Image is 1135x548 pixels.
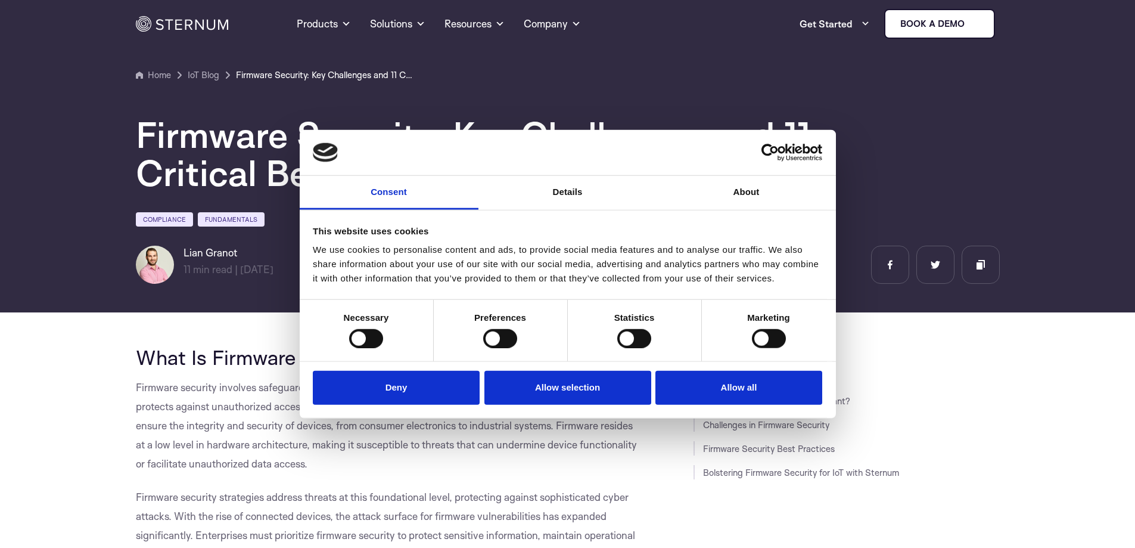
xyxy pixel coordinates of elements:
a: IoT Blog [188,68,219,82]
a: Usercentrics Cookiebot - opens in a new window [718,144,822,162]
span: 11 [184,263,191,275]
a: Details [478,176,657,210]
a: Challenges in Firmware Security [703,419,829,431]
a: Book a demo [884,9,995,39]
a: Solutions [370,2,425,45]
h3: JUMP TO SECTION [694,346,1000,355]
a: Home [136,68,171,82]
a: Firmware Security Best Practices [703,443,835,454]
div: We use cookies to personalise content and ads, to provide social media features and to analyse ou... [313,243,822,286]
a: Company [524,2,581,45]
button: Allow all [655,371,822,405]
a: Resources [444,2,505,45]
a: Fundamentals [198,212,265,227]
span: Firmware security involves safeguarding the code embedded in hardware devices that enable operati... [136,381,637,470]
span: min read | [184,263,238,275]
a: Consent [300,176,478,210]
a: Firmware Security: Key Challenges and 11 Critical Best Practices [236,68,415,82]
img: sternum iot [969,19,979,29]
div: This website uses cookies [313,224,822,239]
button: Allow selection [484,371,651,405]
a: Compliance [136,212,193,227]
strong: Marketing [747,312,790,323]
h1: Firmware Security: Key Challenges and 11 Critical Best Practices [136,116,851,192]
strong: Statistics [614,312,655,323]
img: logo [313,143,338,162]
strong: Necessary [344,312,389,323]
h6: Lian Granot [184,246,273,260]
span: What Is Firmware Security? [136,345,387,370]
a: Get Started [800,12,870,36]
strong: Preferences [474,312,526,323]
button: Deny [313,371,480,405]
img: Lian Granot [136,246,174,284]
a: Products [297,2,351,45]
span: [DATE] [240,263,273,275]
a: Bolstering Firmware Security for IoT with Sternum [703,467,899,478]
a: About [657,176,836,210]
